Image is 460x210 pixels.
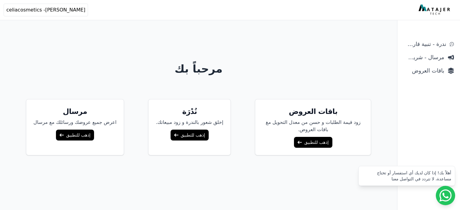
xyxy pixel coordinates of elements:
p: إخلق شعور بالندرة و زود مبيعاتك. [156,119,223,126]
div: أهلاً بك! إذا كان لديك أي استفسار أو تحتاج مساعدة، لا تتردد في التواصل معنا [362,170,451,182]
span: باقات العروض [403,66,444,75]
h5: مرسال [34,107,117,116]
span: ندرة - تنبية قارب علي النفاذ [403,40,446,48]
span: celiacosmetics -[PERSON_NAME] [6,6,85,14]
a: إذهب للتطبيق [171,130,209,141]
p: زود قيمة الطلبات و حسن من معدل التحويل مغ باقات العروض. [263,119,364,133]
a: إذهب للتطبيق [56,130,94,141]
a: إذهب للتطبيق [294,137,332,148]
h1: مرحباً بك [5,63,392,75]
p: اعرض جميع عروضك ورسائلك مع مرسال [34,119,117,126]
h5: باقات العروض [263,107,364,116]
button: celiacosmetics -[PERSON_NAME] [4,4,88,16]
span: مرسال - شريط دعاية [403,53,444,62]
img: MatajerTech Logo [419,5,452,15]
h5: نُدْرَة [156,107,223,116]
